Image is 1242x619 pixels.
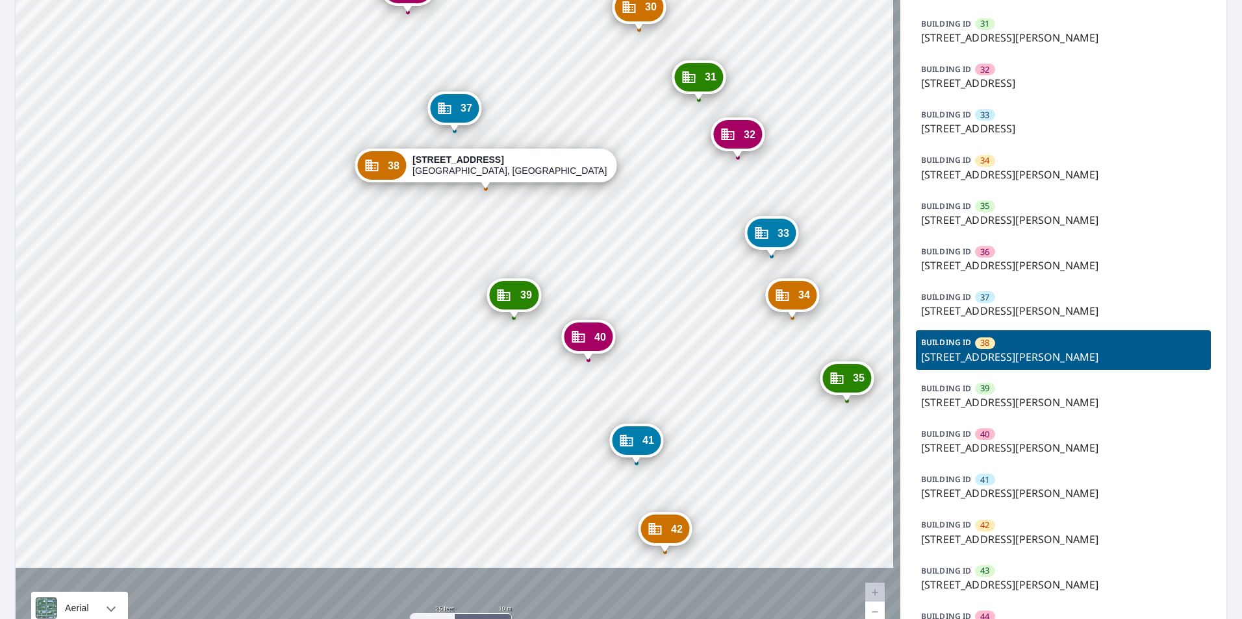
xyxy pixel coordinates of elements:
[921,212,1206,228] p: [STREET_ADDRESS][PERSON_NAME]
[980,382,989,394] span: 39
[980,154,989,167] span: 34
[520,290,532,300] span: 39
[672,60,726,101] div: Dropped pin, building 31, Commercial property, 204 Sandrala Dr Reynoldsburg, OH 43068
[778,228,789,238] span: 33
[705,72,716,82] span: 31
[921,246,971,257] p: BUILDING ID
[765,278,819,319] div: Dropped pin, building 34, Commercial property, 228 Sandrala Dr Reynoldsburg, OH 43068
[980,64,989,76] span: 32
[355,149,616,189] div: Dropped pin, building 38, Commercial property, 203 Sandrala Dr Reynoldsburg, OH 43068
[487,278,541,319] div: Dropped pin, building 39, Commercial property, 211 Sandrala Dr Reynoldsburg, OH 43068
[594,332,606,342] span: 40
[645,2,657,12] span: 30
[980,246,989,258] span: 36
[980,564,989,577] span: 43
[388,161,399,171] span: 38
[921,121,1206,136] p: [STREET_ADDRESS]
[921,18,971,29] p: BUILDING ID
[980,18,989,30] span: 31
[921,200,971,212] p: BUILDING ID
[853,373,865,383] span: 35
[609,424,663,464] div: Dropped pin, building 41, Commercial property, 227 Sandrala Dr Reynoldsburg, OH 43068
[980,519,989,531] span: 42
[980,109,989,121] span: 33
[921,531,1206,547] p: [STREET_ADDRESS][PERSON_NAME]
[820,361,874,402] div: Dropped pin, building 35, Commercial property, 236 Sandrala Dr Reynoldsburg, OH 43068
[671,524,683,534] span: 42
[921,428,971,439] p: BUILDING ID
[980,337,989,349] span: 38
[980,291,989,304] span: 37
[921,291,971,302] p: BUILDING ID
[427,91,481,132] div: Dropped pin, building 37, Commercial property, 195 Sandrala Dr Reynoldsburg, OH 43068
[980,428,989,441] span: 40
[921,258,1206,273] p: [STREET_ADDRESS][PERSON_NAME]
[921,485,1206,501] p: [STREET_ADDRESS][PERSON_NAME]
[921,519,971,530] p: BUILDING ID
[711,117,765,158] div: Dropped pin, building 32, Commercial property, 212 Bixham Dr Reynoldsburg, OH 43068
[921,440,1206,455] p: [STREET_ADDRESS][PERSON_NAME]
[642,435,654,445] span: 41
[921,64,971,75] p: BUILDING ID
[744,216,798,256] div: Dropped pin, building 33, Commercial property, 220 Sandrala Dr Reynoldsburg, OH 43068
[638,512,692,552] div: Dropped pin, building 42, Commercial property, 235 Sandrala Dr Reynoldsburg, OH 43068
[980,474,989,486] span: 41
[561,320,615,360] div: Dropped pin, building 40, Commercial property, 219 Sandrala Dr Reynoldsburg, OH 43068
[921,394,1206,410] p: [STREET_ADDRESS][PERSON_NAME]
[744,130,755,140] span: 32
[921,474,971,485] p: BUILDING ID
[865,583,885,602] a: Current Level 20, Zoom In Disabled
[980,200,989,212] span: 35
[461,103,472,113] span: 37
[921,349,1206,365] p: [STREET_ADDRESS][PERSON_NAME]
[412,154,607,176] div: [GEOGRAPHIC_DATA], [GEOGRAPHIC_DATA] 43068
[921,303,1206,319] p: [STREET_ADDRESS][PERSON_NAME]
[921,565,971,576] p: BUILDING ID
[921,109,971,120] p: BUILDING ID
[921,167,1206,182] p: [STREET_ADDRESS][PERSON_NAME]
[921,577,1206,592] p: [STREET_ADDRESS][PERSON_NAME]
[921,337,971,348] p: BUILDING ID
[921,75,1206,91] p: [STREET_ADDRESS]
[921,30,1206,45] p: [STREET_ADDRESS][PERSON_NAME]
[921,154,971,165] p: BUILDING ID
[412,154,504,165] strong: [STREET_ADDRESS]
[921,383,971,394] p: BUILDING ID
[798,290,810,300] span: 34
